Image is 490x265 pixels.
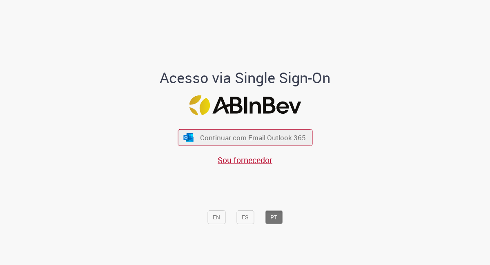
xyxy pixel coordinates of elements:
a: Sou fornecedor [218,155,272,166]
img: Logo ABInBev [189,95,301,115]
button: ES [236,210,254,224]
button: ícone Azure/Microsoft 360 Continuar com Email Outlook 365 [178,129,312,146]
h1: Acesso via Single Sign-On [132,69,359,86]
button: EN [207,210,225,224]
span: Continuar com Email Outlook 365 [200,133,306,142]
button: PT [265,210,283,224]
img: ícone Azure/Microsoft 360 [183,133,194,142]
